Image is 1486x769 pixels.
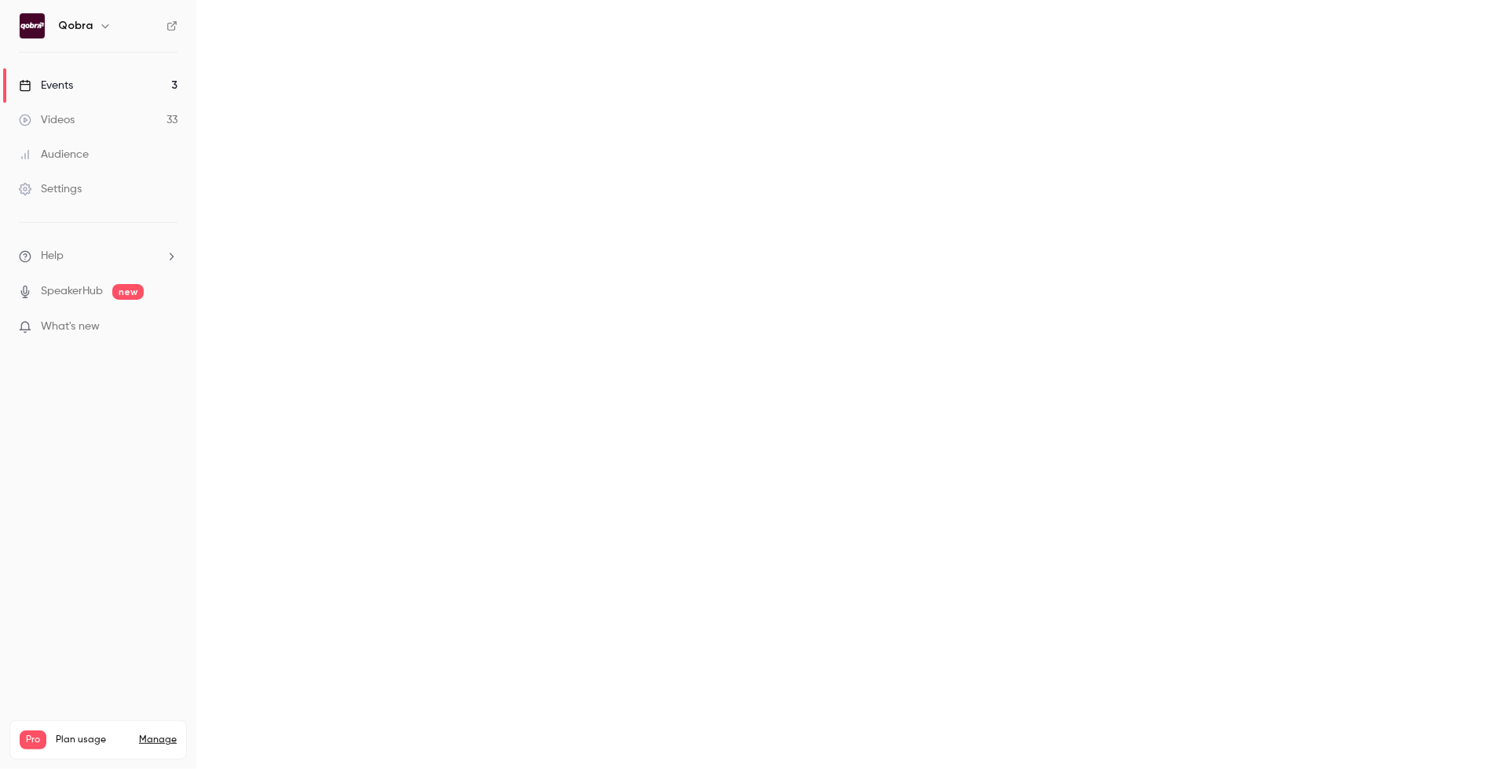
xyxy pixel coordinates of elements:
[159,320,178,334] iframe: Noticeable Trigger
[41,283,103,300] a: SpeakerHub
[19,181,82,197] div: Settings
[56,734,130,746] span: Plan usage
[41,248,64,264] span: Help
[41,319,100,335] span: What's new
[112,284,144,300] span: new
[139,734,177,746] a: Manage
[20,731,46,749] span: Pro
[19,248,178,264] li: help-dropdown-opener
[19,147,89,162] div: Audience
[58,18,93,34] h6: Qobra
[20,13,45,38] img: Qobra
[19,112,75,128] div: Videos
[19,78,73,93] div: Events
